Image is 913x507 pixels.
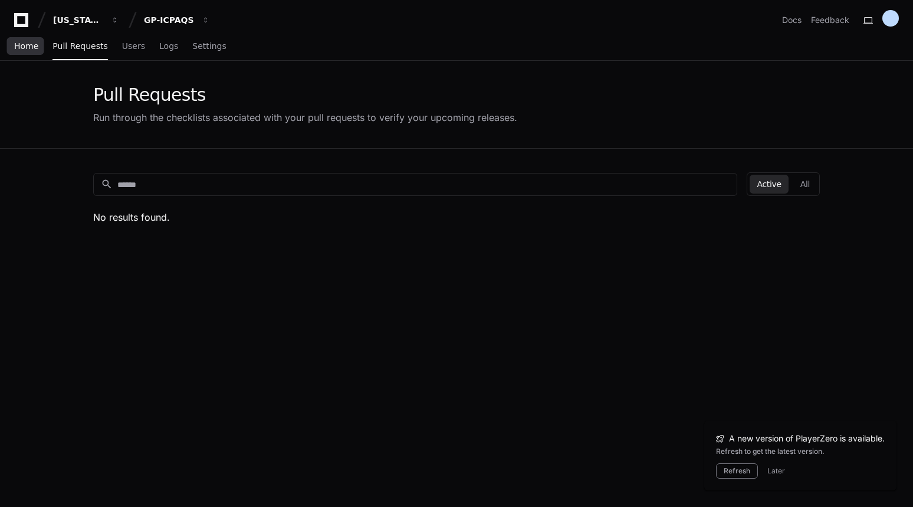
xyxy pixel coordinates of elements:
span: Pull Requests [52,42,107,50]
a: Docs [782,14,802,26]
button: Active [750,175,788,194]
a: Users [122,33,145,60]
div: Refresh to get the latest version. [716,447,885,456]
button: Feedback [811,14,849,26]
div: GP-ICPAQS [144,14,195,26]
mat-icon: search [101,178,113,190]
div: Run through the checklists associated with your pull requests to verify your upcoming releases. [93,110,517,125]
span: Home [14,42,38,50]
div: [US_STATE] Pacific [53,14,104,26]
button: GP-ICPAQS [139,9,215,31]
a: Home [14,33,38,60]
button: Refresh [716,463,758,479]
a: Pull Requests [52,33,107,60]
button: All [793,175,817,194]
span: Users [122,42,145,50]
a: Logs [159,33,178,60]
h2: No results found. [93,210,820,224]
span: A new version of PlayerZero is available. [729,433,885,444]
button: [US_STATE] Pacific [48,9,124,31]
a: Settings [192,33,226,60]
div: Pull Requests [93,84,517,106]
span: Logs [159,42,178,50]
button: Later [767,466,785,476]
span: Settings [192,42,226,50]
